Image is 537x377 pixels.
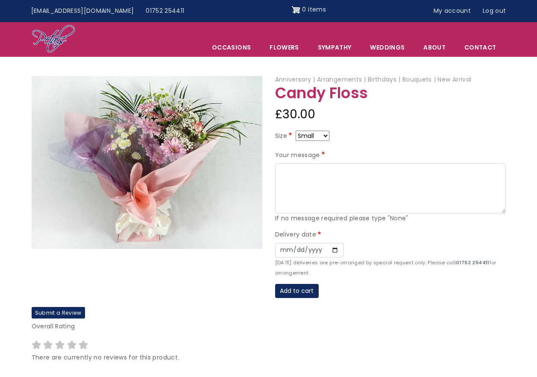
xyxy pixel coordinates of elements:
a: Contact [455,38,505,56]
a: 01752 254411 [140,3,190,19]
img: Candy Floss [32,76,262,249]
p: There are currently no reviews for this product. [32,353,506,363]
a: Log out [477,3,512,19]
h1: Candy Floss [275,85,506,102]
span: Weddings [361,38,414,56]
strong: 01752 254411 [456,259,489,266]
label: Size [275,131,294,141]
a: Sympathy [309,38,361,56]
label: Your message [275,150,327,161]
label: Submit a Review [32,307,85,319]
a: [EMAIL_ADDRESS][DOMAIN_NAME] [25,3,140,19]
img: Shopping cart [292,3,300,17]
a: Flowers [261,38,308,56]
span: Birthdays [368,75,401,84]
a: Shopping cart 0 items [292,3,326,17]
button: Add to cart [275,284,319,298]
p: Overall Rating [32,321,506,332]
a: About [414,38,455,56]
span: Occasions [203,38,260,56]
small: [DATE] deliveries are pre-arranged by special request only. Please call for arrangement. [275,259,496,276]
span: New Arrival [437,75,471,84]
img: Home [32,24,76,54]
div: If no message required please type "None" [275,213,506,224]
span: 0 items [302,5,326,14]
div: £30.00 [275,104,506,125]
label: Delivery date [275,230,323,240]
span: Anniversary [275,75,315,84]
span: Arrangements [317,75,366,84]
a: My account [428,3,477,19]
span: Bouquets [402,75,436,84]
